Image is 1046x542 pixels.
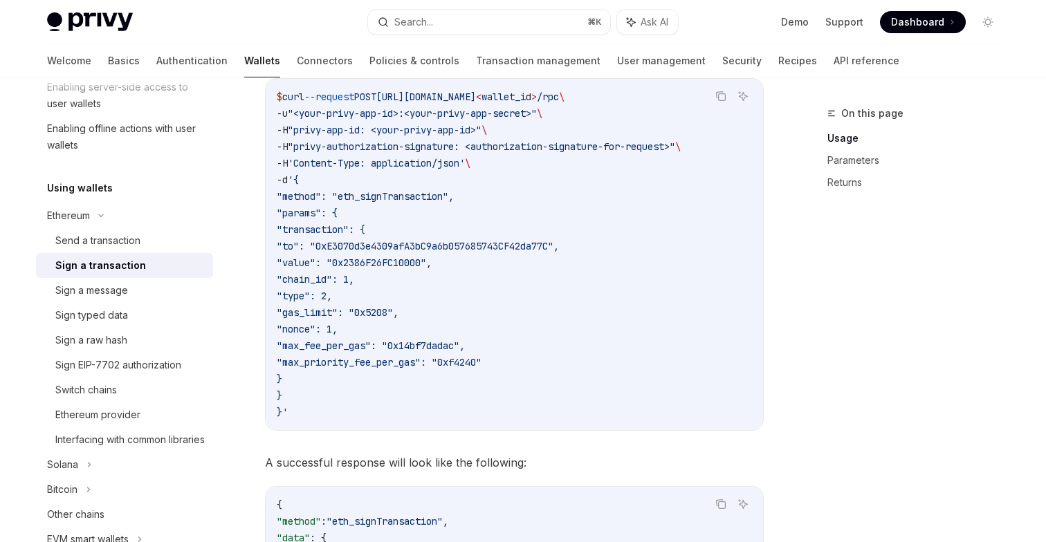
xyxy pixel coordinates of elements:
[265,453,764,472] span: A successful response will look like the following:
[617,10,678,35] button: Ask AI
[394,14,433,30] div: Search...
[465,157,470,169] span: \
[36,253,213,278] a: Sign a transaction
[526,91,531,103] span: d
[376,91,476,103] span: [URL][DOMAIN_NAME]
[537,91,559,103] span: /rpc
[36,228,213,253] a: Send a transaction
[288,140,675,153] span: "privy-authorization-signature: <authorization-signature-for-request>"
[559,91,565,103] span: \
[55,382,117,398] div: Switch chains
[277,240,559,252] span: "to": "0xE3070d3e4309afA3bC9a6b057685743CF42da77C",
[277,290,332,302] span: "type": 2,
[277,406,288,418] span: }'
[277,273,354,286] span: "chain_id": 1,
[297,44,353,77] a: Connectors
[55,406,140,423] div: Ethereum provider
[354,91,376,103] span: POST
[36,377,213,402] a: Switch chains
[443,515,448,527] span: ,
[825,15,863,29] a: Support
[277,174,288,186] span: -d
[277,223,365,236] span: "transaction": {
[288,107,537,120] span: "<your-privy-app-id>:<your-privy-app-secret>"
[288,157,465,169] span: 'Content-Type: application/json'
[244,44,280,77] a: Wallets
[47,44,91,77] a: Welcome
[282,91,304,103] span: curl
[55,332,127,348] div: Sign a raw hash
[277,124,288,136] span: -H
[722,44,762,77] a: Security
[476,44,600,77] a: Transaction management
[47,456,78,473] div: Solana
[55,307,128,324] div: Sign typed data
[476,91,481,103] span: <
[55,232,140,249] div: Send a transaction
[369,44,459,77] a: Policies & controls
[36,427,213,452] a: Interfacing with common libraries
[277,389,282,402] span: }
[277,306,398,319] span: "gas_limit": "0x5208",
[288,124,481,136] span: "privy-app-id: <your-privy-app-id>"
[288,174,299,186] span: '{
[55,257,146,274] div: Sign a transaction
[781,15,809,29] a: Demo
[834,44,899,77] a: API reference
[47,506,104,523] div: Other chains
[675,140,681,153] span: \
[47,12,133,32] img: light logo
[891,15,944,29] span: Dashboard
[321,515,327,527] span: :
[36,502,213,527] a: Other chains
[537,107,542,120] span: \
[734,87,752,105] button: Ask AI
[156,44,228,77] a: Authentication
[827,149,1010,171] a: Parameters
[55,431,205,448] div: Interfacing with common libraries
[277,498,282,511] span: {
[304,91,354,103] span: --request
[277,256,432,269] span: "value": "0x2386F26FC10000",
[827,171,1010,194] a: Returns
[36,353,213,377] a: Sign EIP-7702 authorization
[587,17,602,28] span: ⌘ K
[531,91,537,103] span: >
[108,44,140,77] a: Basics
[277,356,481,368] span: "max_priority_fee_per_gas": "0xf4240"
[277,207,338,219] span: "params": {
[277,323,338,335] span: "nonce": 1,
[277,373,282,385] span: }
[827,127,1010,149] a: Usage
[277,339,465,352] span: "max_fee_per_gas": "0x14bf7dadac",
[880,11,966,33] a: Dashboard
[55,282,128,299] div: Sign a message
[481,124,487,136] span: \
[641,15,668,29] span: Ask AI
[977,11,999,33] button: Toggle dark mode
[47,481,77,498] div: Bitcoin
[277,140,288,153] span: -H
[734,495,752,513] button: Ask AI
[277,157,288,169] span: -H
[712,87,730,105] button: Copy the contents from the code block
[36,402,213,427] a: Ethereum provider
[277,91,282,103] span: $
[36,328,213,353] a: Sign a raw hash
[841,105,903,122] span: On this page
[327,515,443,527] span: "eth_signTransaction"
[47,180,113,196] h5: Using wallets
[36,278,213,303] a: Sign a message
[55,357,181,373] div: Sign EIP-7702 authorization
[481,91,526,103] span: wallet_i
[368,10,610,35] button: Search...⌘K
[277,190,454,203] span: "method": "eth_signTransaction",
[617,44,706,77] a: User management
[47,120,205,153] div: Enabling offline actions with user wallets
[277,515,321,527] span: "method"
[47,207,90,224] div: Ethereum
[36,303,213,328] a: Sign typed data
[277,107,288,120] span: -u
[778,44,817,77] a: Recipes
[36,116,213,158] a: Enabling offline actions with user wallets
